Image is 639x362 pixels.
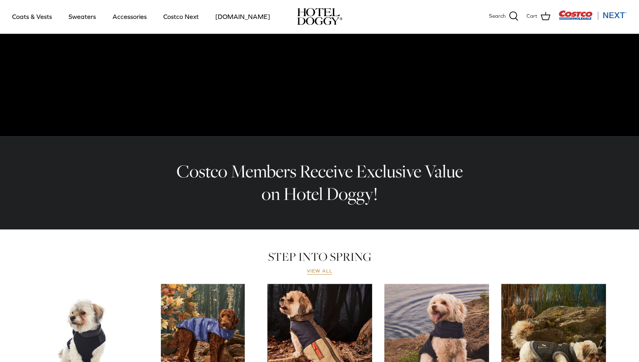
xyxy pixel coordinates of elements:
a: [DOMAIN_NAME] [208,3,277,30]
span: Cart [527,12,537,21]
a: Coats & Vests [5,3,59,30]
span: Search [489,12,506,21]
a: Cart [527,11,550,22]
a: Costco Next [156,3,206,30]
a: Sweaters [61,3,103,30]
a: STEP INTO SPRING [268,249,371,265]
h2: Costco Members Receive Exclusive Value on Hotel Doggy! [171,160,469,206]
img: Costco Next [558,10,627,20]
a: View all [307,268,333,275]
img: hoteldoggycom [297,8,342,25]
a: Search [489,11,518,22]
a: hoteldoggy.com hoteldoggycom [297,8,342,25]
a: Visit Costco Next [558,15,627,21]
a: Accessories [105,3,154,30]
